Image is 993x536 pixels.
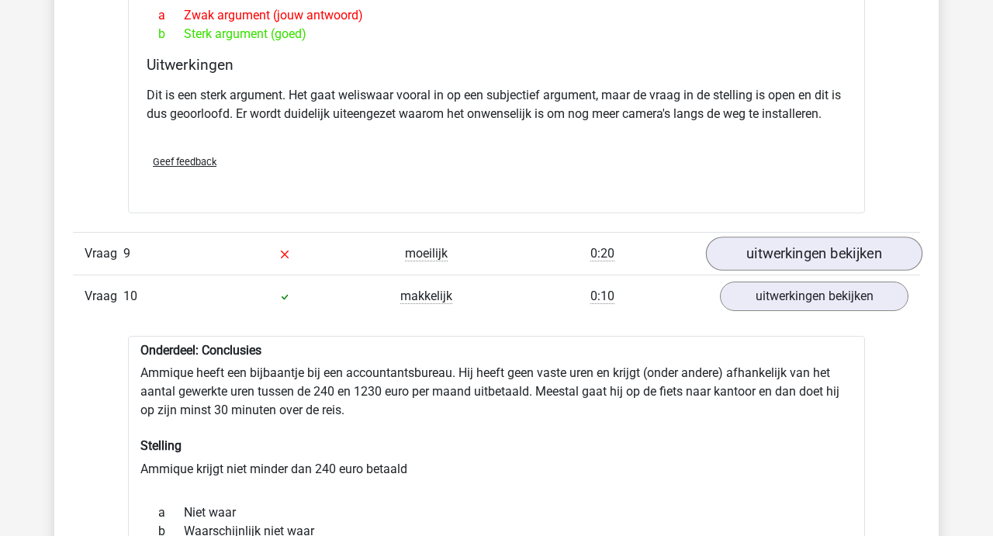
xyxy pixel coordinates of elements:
[706,237,922,271] a: uitwerkingen bekijken
[158,6,184,25] span: a
[720,282,908,311] a: uitwerkingen bekijken
[123,289,137,303] span: 10
[153,156,216,168] span: Geef feedback
[140,438,853,453] h6: Stelling
[147,25,846,43] div: Sterk argument (goed)
[123,246,130,261] span: 9
[85,287,123,306] span: Vraag
[147,86,846,123] p: Dit is een sterk argument. Het gaat weliswaar vooral in op een subjectief argument, maar de vraag...
[400,289,452,304] span: makkelijk
[590,289,614,304] span: 0:10
[147,6,846,25] div: Zwak argument (jouw antwoord)
[405,246,448,261] span: moeilijk
[158,503,184,522] span: a
[590,246,614,261] span: 0:20
[140,343,853,358] h6: Onderdeel: Conclusies
[147,56,846,74] h4: Uitwerkingen
[147,503,846,522] div: Niet waar
[158,25,184,43] span: b
[85,244,123,263] span: Vraag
